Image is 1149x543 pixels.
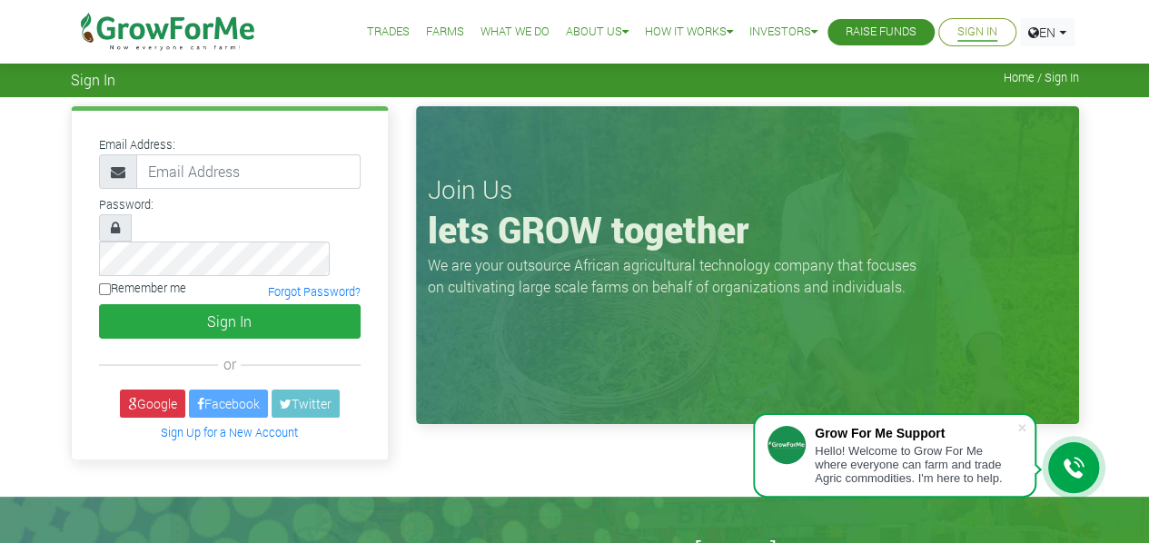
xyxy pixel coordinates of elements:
[367,23,410,42] a: Trades
[99,196,154,213] label: Password:
[428,174,1067,205] h3: Join Us
[71,71,115,88] span: Sign In
[815,444,1016,485] div: Hello! Welcome to Grow For Me where everyone can farm and trade Agric commodities. I'm here to help.
[645,23,733,42] a: How it Works
[846,23,916,42] a: Raise Funds
[99,353,361,375] div: or
[99,304,361,339] button: Sign In
[426,23,464,42] a: Farms
[161,425,298,439] a: Sign Up for a New Account
[480,23,550,42] a: What We Do
[99,280,186,297] label: Remember me
[1020,18,1075,46] a: EN
[428,208,1067,252] h1: lets GROW together
[815,426,1016,440] div: Grow For Me Support
[428,254,927,298] p: We are your outsource African agricultural technology company that focuses on cultivating large s...
[749,23,817,42] a: Investors
[120,390,185,418] a: Google
[99,283,111,295] input: Remember me
[566,23,629,42] a: About Us
[136,154,361,189] input: Email Address
[1004,71,1079,84] span: Home / Sign In
[99,136,175,153] label: Email Address:
[268,284,361,299] a: Forgot Password?
[957,23,997,42] a: Sign In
